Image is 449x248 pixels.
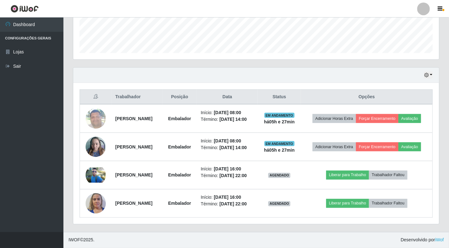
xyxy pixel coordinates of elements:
button: Liberar para Trabalho [326,199,369,208]
span: AGENDADO [268,173,290,178]
a: iWof [435,238,444,243]
button: Forçar Encerramento [356,114,399,123]
th: Opções [301,90,433,105]
strong: [PERSON_NAME] [115,116,153,121]
button: Avaliação [399,114,421,123]
li: Término: [201,173,254,179]
button: Adicionar Horas Extra [313,142,356,151]
time: [DATE] 08:00 [214,110,241,115]
strong: [PERSON_NAME] [115,144,153,149]
span: Desenvolvido por [401,237,444,244]
button: Liberar para Trabalho [326,171,369,180]
span: EM ANDAMENTO [264,141,295,146]
th: Trabalhador [112,90,162,105]
img: 1727202109087.jpeg [86,134,106,161]
img: 1742358454044.jpeg [86,168,106,183]
time: [DATE] 16:00 [214,195,241,200]
li: Início: [201,109,254,116]
span: IWOF [68,238,80,243]
th: Status [258,90,301,105]
strong: Embalador [168,173,191,178]
li: Término: [201,144,254,151]
th: Posição [162,90,197,105]
img: 1752868236583.jpeg [86,190,106,217]
time: [DATE] 14:00 [219,117,247,122]
span: AGENDADO [268,201,290,206]
time: [DATE] 16:00 [214,167,241,172]
button: Trabalhador Faltou [369,171,407,180]
li: Término: [201,116,254,123]
li: Início: [201,166,254,173]
strong: Embalador [168,116,191,121]
button: Adicionar Horas Extra [313,114,356,123]
strong: [PERSON_NAME] [115,173,153,178]
span: EM ANDAMENTO [264,113,295,118]
button: Trabalhador Faltou [369,199,407,208]
time: [DATE] 14:00 [219,145,247,150]
strong: Embalador [168,201,191,206]
strong: Embalador [168,144,191,149]
time: [DATE] 22:00 [219,173,247,178]
li: Término: [201,201,254,208]
strong: [PERSON_NAME] [115,201,153,206]
button: Avaliação [399,142,421,151]
img: 1697490161329.jpeg [86,105,106,132]
strong: há 05 h e 27 min [264,119,295,124]
time: [DATE] 08:00 [214,138,241,143]
span: © 2025 . [68,237,94,244]
button: Forçar Encerramento [356,142,399,151]
time: [DATE] 22:00 [219,202,247,207]
th: Data [197,90,258,105]
li: Início: [201,194,254,201]
li: Início: [201,138,254,144]
img: CoreUI Logo [10,5,39,13]
strong: há 05 h e 27 min [264,148,295,153]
